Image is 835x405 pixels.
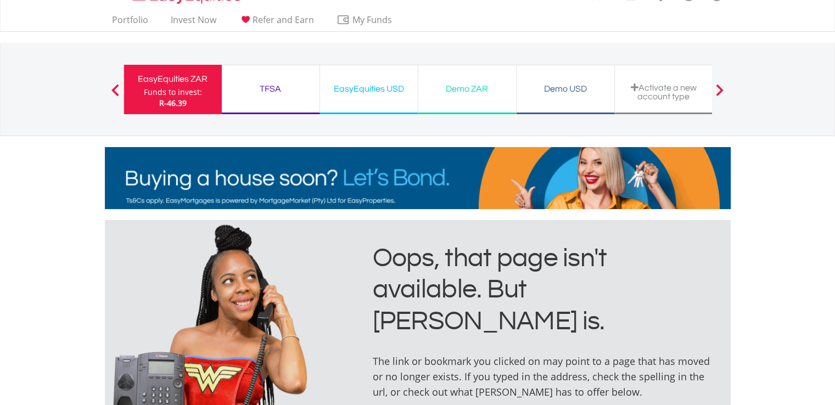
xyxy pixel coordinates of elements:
[234,14,318,31] a: Refer and Earn
[425,81,509,97] div: Demo ZAR
[144,87,202,98] div: Funds to invest:
[621,83,706,101] div: Activate a new account type
[166,14,221,31] a: Invest Now
[228,81,313,97] div: TFSA
[373,245,607,335] span: Oops, that page isn't available. But [PERSON_NAME] is.
[131,71,215,87] div: EasyEquities ZAR
[337,13,408,27] span: My Funds
[253,14,314,26] span: Refer and Earn
[108,14,153,31] a: Portfolio
[105,147,731,209] img: EasyMortage Promotion Banner
[373,353,718,400] p: The link or bookmark you clicked on may point to a page that has moved or no longer exists. If yo...
[159,98,187,108] span: R-46.39
[523,81,608,97] div: Demo USD
[327,81,411,97] div: EasyEquities USD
